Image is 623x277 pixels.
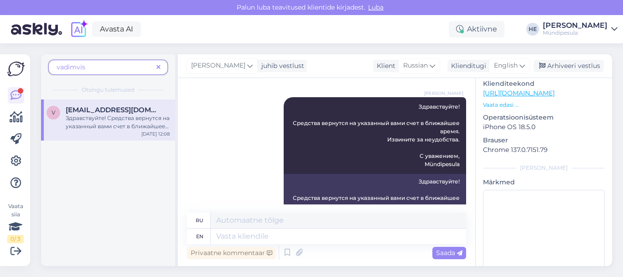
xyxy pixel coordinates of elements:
div: Aktiivne [449,21,504,37]
img: Askly Logo [7,62,25,76]
span: Luba [365,3,386,11]
div: [PERSON_NAME] [543,22,607,29]
span: vadimvis951610@icloud.com [66,106,161,114]
p: Operatsioonisüsteem [483,113,605,122]
div: Здравствуйте! Средства вернутся на указанный вами счет в ближайшее время. Извините за неудобства.... [66,114,170,131]
a: Avasta AI [92,21,141,37]
span: vadimvis [57,63,85,71]
div: en [196,229,203,244]
div: [DATE] 12:08 [141,131,170,137]
a: [PERSON_NAME]Mündipesula [543,22,618,37]
div: Privaatne kommentaar [187,247,276,259]
img: explore-ai [69,20,88,39]
span: Saada [436,249,462,257]
p: Märkmed [483,178,605,187]
p: Chrome 137.0.7151.79 [483,145,605,155]
p: Klienditeekond [483,79,605,89]
div: Klient [373,61,395,71]
span: Russian [403,61,428,71]
p: Brauser [483,136,605,145]
p: Vaata edasi ... [483,101,605,109]
a: [URL][DOMAIN_NAME] [483,89,555,97]
div: Vaata siia [7,202,24,243]
span: Otsingu tulemused [82,86,135,94]
p: iPhone OS 18.5.0 [483,122,605,132]
div: ru [196,213,203,228]
div: 0 / 3 [7,235,24,243]
div: Arhiveeri vestlus [534,60,604,72]
div: [PERSON_NAME] [483,164,605,172]
span: English [494,61,518,71]
div: Здравствуйте! Средства вернутся на указанный вами счет в ближайшее время. Извините за неудобства.... [284,174,466,247]
span: [PERSON_NAME] [191,61,245,71]
span: [PERSON_NAME] [424,90,463,97]
span: v [52,109,55,116]
div: Klienditugi [447,61,486,71]
div: Mündipesula [543,29,607,37]
div: HE [526,23,539,36]
div: juhib vestlust [258,61,304,71]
